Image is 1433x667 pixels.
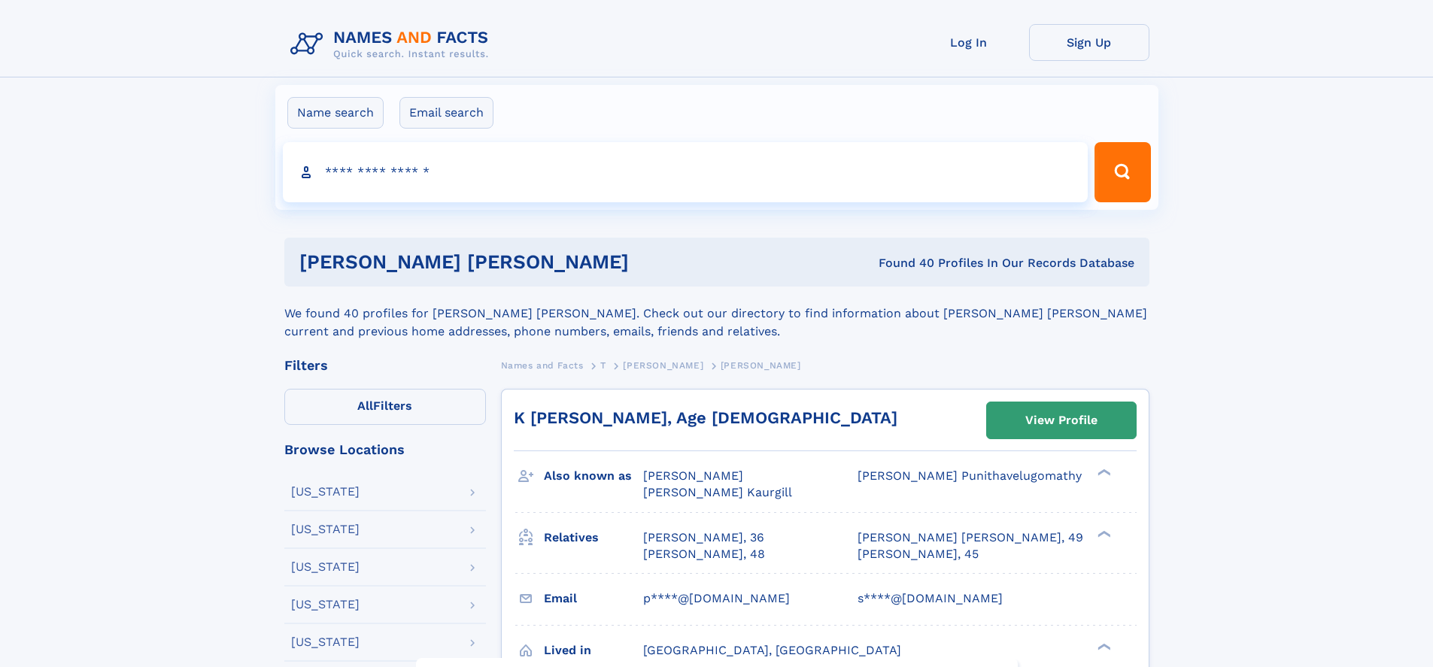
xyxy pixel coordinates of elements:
span: T [600,360,606,371]
div: We found 40 profiles for [PERSON_NAME] [PERSON_NAME]. Check out our directory to find information... [284,287,1149,341]
div: [US_STATE] [291,523,360,535]
h3: Lived in [544,638,643,663]
a: K [PERSON_NAME], Age [DEMOGRAPHIC_DATA] [514,408,897,427]
span: All [357,399,373,413]
div: Filters [284,359,486,372]
h3: Also known as [544,463,643,489]
a: [PERSON_NAME], 45 [858,546,979,562]
label: Filters [284,389,486,425]
div: ❯ [1094,529,1112,538]
a: Names and Facts [501,356,584,374]
a: View Profile [987,402,1136,438]
span: [PERSON_NAME] [643,468,743,483]
a: [PERSON_NAME] [PERSON_NAME], 49 [858,529,1083,546]
div: [US_STATE] [291,486,360,498]
a: [PERSON_NAME] [623,356,703,374]
button: Search Button [1094,142,1150,202]
a: [PERSON_NAME], 48 [643,546,765,562]
div: Browse Locations [284,443,486,456]
div: [US_STATE] [291,636,360,648]
span: [GEOGRAPHIC_DATA], [GEOGRAPHIC_DATA] [643,643,901,657]
a: Log In [909,24,1029,61]
label: Name search [287,97,384,129]
h3: Relatives [544,525,643,550]
h3: Email [544,586,643,611]
div: ❯ [1094,468,1112,478]
div: [US_STATE] [291,599,360,611]
div: Found 40 Profiles In Our Records Database [754,255,1134,271]
span: [PERSON_NAME] Kaurgill [643,485,792,499]
a: Sign Up [1029,24,1149,61]
span: [PERSON_NAME] [721,360,801,371]
div: View Profile [1025,403,1098,438]
div: ❯ [1094,641,1112,651]
a: [PERSON_NAME], 36 [643,529,764,546]
input: search input [283,142,1088,202]
a: T [600,356,606,374]
div: [US_STATE] [291,561,360,573]
h1: [PERSON_NAME] [PERSON_NAME] [299,253,754,271]
img: Logo Names and Facts [284,24,501,65]
label: Email search [399,97,493,129]
span: [PERSON_NAME] [623,360,703,371]
span: [PERSON_NAME] Punithavelugomathy [858,468,1082,483]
